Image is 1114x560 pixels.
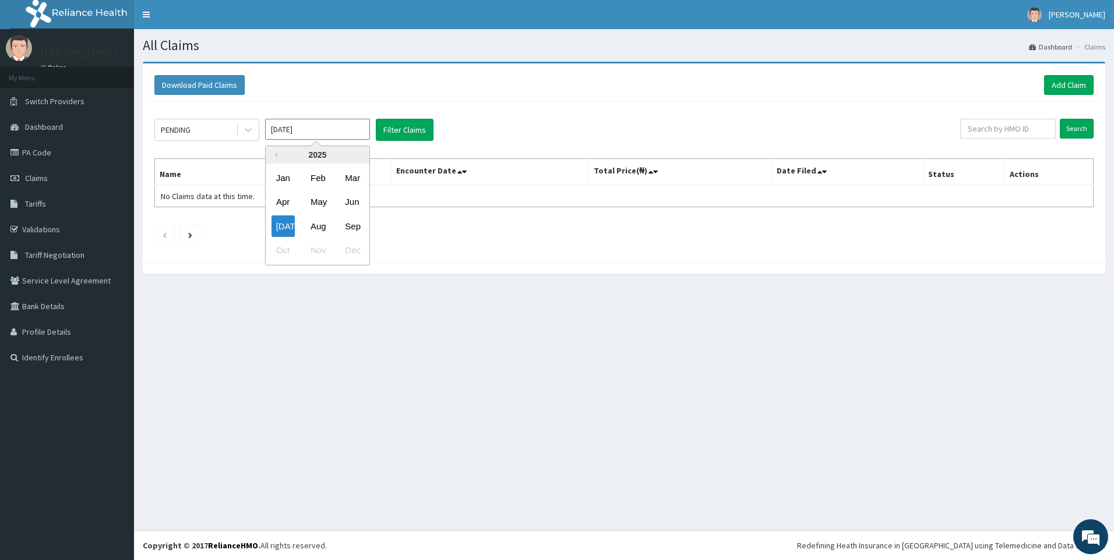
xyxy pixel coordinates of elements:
a: Next page [188,229,192,240]
div: Choose May 2025 [306,192,329,213]
div: month 2025-07 [266,166,369,263]
span: Tariff Negotiation [25,250,84,260]
span: No Claims data at this time. [161,191,255,201]
input: Select Month and Year [265,119,370,140]
li: Claims [1073,42,1105,52]
input: Search [1060,119,1094,139]
th: Encounter Date [391,159,588,186]
div: Redefining Heath Insurance in [GEOGRAPHIC_DATA] using Telemedicine and Data Science! [797,540,1105,551]
p: [PERSON_NAME] [41,47,117,58]
span: Switch Providers [25,96,84,107]
button: Download Paid Claims [154,75,245,95]
button: Previous Year [272,152,277,158]
div: 2025 [266,146,369,164]
img: User Image [6,35,32,61]
textarea: Type your message and hit 'Enter' [6,318,222,359]
div: Choose July 2025 [272,215,295,237]
footer: All rights reserved. [134,530,1114,560]
div: Minimize live chat window [191,6,219,34]
input: Search by HMO ID [960,119,1056,139]
h1: All Claims [143,38,1105,53]
a: RelianceHMO [208,540,258,551]
div: Choose January 2025 [272,167,295,189]
th: Status [923,159,1005,186]
div: Choose August 2025 [306,215,329,237]
span: We're online! [68,147,161,264]
img: User Image [1027,8,1042,22]
span: [PERSON_NAME] [1049,9,1105,20]
a: Online [41,63,69,72]
div: Choose February 2025 [306,167,329,189]
a: Add Claim [1044,75,1094,95]
div: Choose September 2025 [340,215,364,237]
div: Choose June 2025 [340,192,364,213]
div: PENDING [161,124,191,136]
a: Dashboard [1029,42,1072,52]
span: Claims [25,173,48,183]
th: Total Price(₦) [589,159,772,186]
button: Filter Claims [376,119,433,141]
th: Name [155,159,392,186]
th: Date Filed [772,159,923,186]
div: Chat with us now [61,65,196,80]
img: d_794563401_company_1708531726252_794563401 [22,58,47,87]
div: Choose April 2025 [272,192,295,213]
span: Dashboard [25,122,63,132]
div: Choose March 2025 [340,167,364,189]
span: Tariffs [25,199,46,209]
strong: Copyright © 2017 . [143,540,260,551]
th: Actions [1005,159,1094,186]
a: Previous page [162,229,167,240]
